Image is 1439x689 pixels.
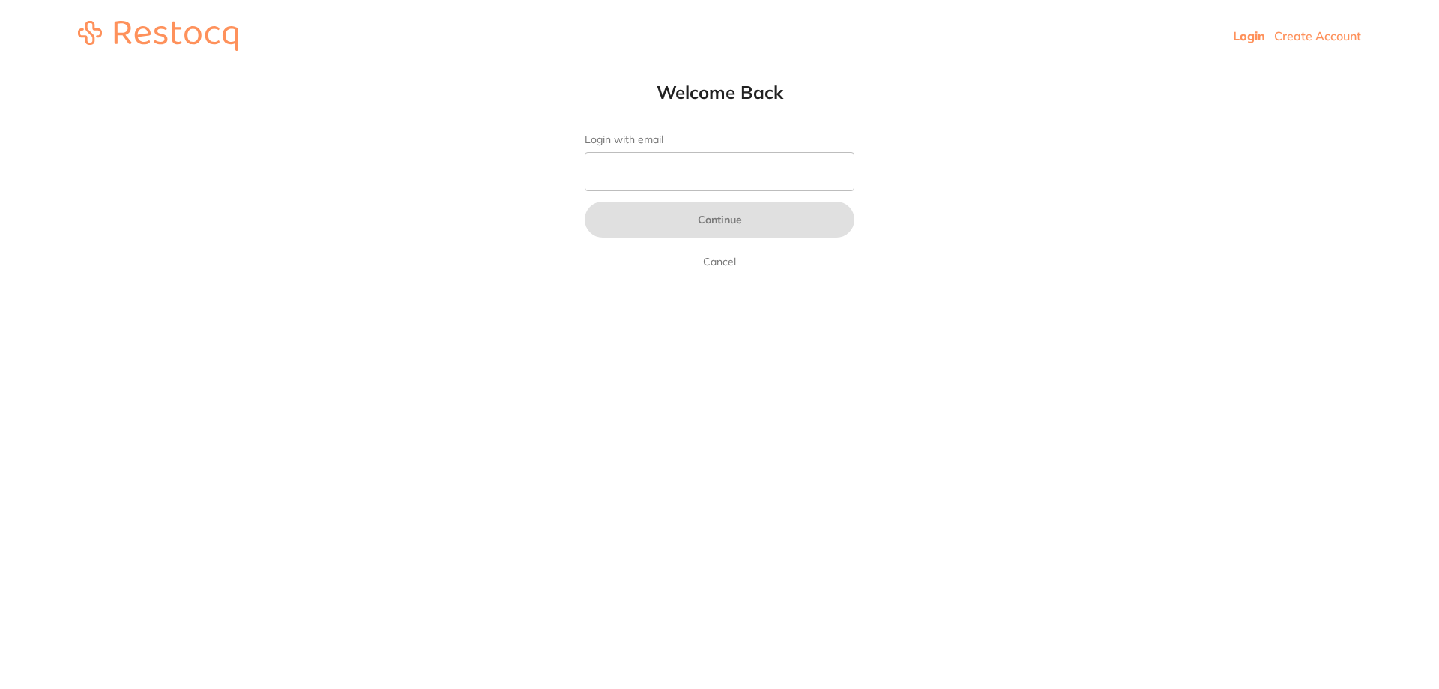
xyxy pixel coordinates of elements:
[78,21,238,51] img: restocq_logo.svg
[585,133,854,146] label: Login with email
[585,202,854,238] button: Continue
[1274,28,1361,43] a: Create Account
[555,81,884,103] h1: Welcome Back
[700,253,739,271] a: Cancel
[1233,28,1265,43] a: Login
